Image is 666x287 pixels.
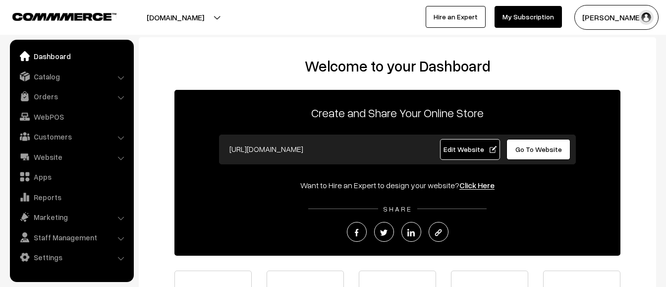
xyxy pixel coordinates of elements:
[378,205,417,213] span: SHARE
[174,104,620,122] p: Create and Share Your Online Store
[12,108,130,126] a: WebPOS
[515,145,562,153] span: Go To Website
[12,87,130,105] a: Orders
[12,248,130,266] a: Settings
[12,128,130,145] a: Customers
[459,180,495,190] a: Click Here
[506,139,570,160] a: Go To Website
[12,228,130,246] a: Staff Management
[444,145,497,153] span: Edit Website
[440,139,500,160] a: Edit Website
[12,168,130,186] a: Apps
[112,5,239,30] button: [DOMAIN_NAME]
[426,6,486,28] a: Hire an Expert
[174,179,620,191] div: Want to Hire an Expert to design your website?
[639,10,654,25] img: user
[12,47,130,65] a: Dashboard
[12,148,130,166] a: Website
[495,6,562,28] a: My Subscription
[12,68,130,85] a: Catalog
[12,13,116,20] img: COMMMERCE
[149,57,646,75] h2: Welcome to your Dashboard
[12,188,130,206] a: Reports
[12,208,130,226] a: Marketing
[12,10,99,22] a: COMMMERCE
[574,5,659,30] button: [PERSON_NAME]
